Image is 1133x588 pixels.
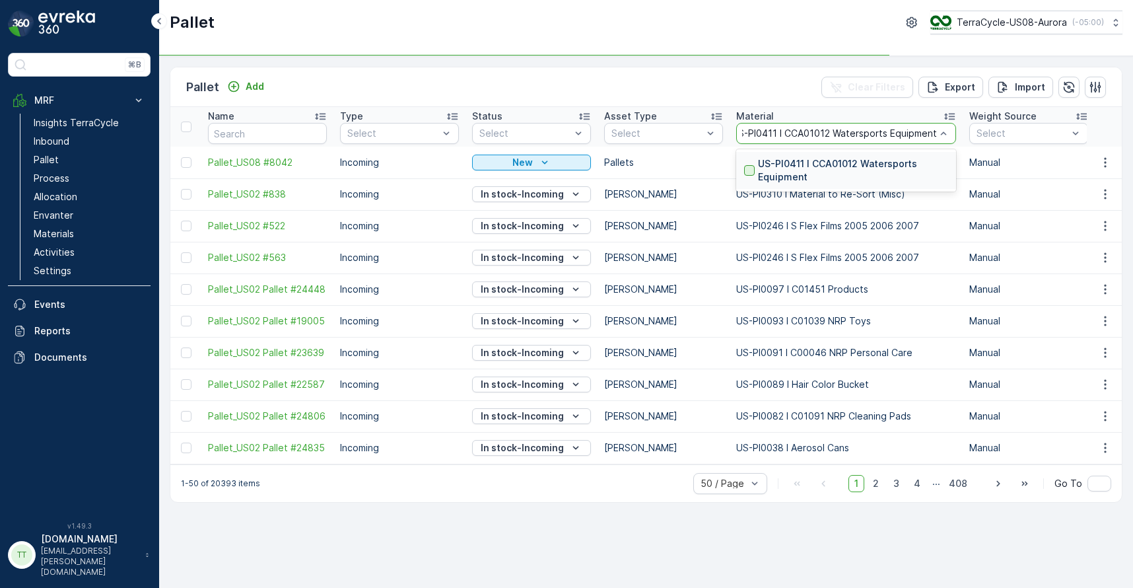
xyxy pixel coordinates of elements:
td: US-PI0082 I C01091 NRP Cleaning Pads [730,400,963,432]
p: Clear Filters [848,81,905,94]
button: New [472,155,591,170]
div: Toggle Row Selected [181,157,191,168]
p: Export [945,81,975,94]
a: Pallet_US08 #8042 [208,156,327,169]
div: Toggle Row Selected [181,252,191,263]
button: In stock-Incoming [472,408,591,424]
p: Name [208,110,234,123]
p: Reports [34,324,145,338]
p: Insights TerraCycle [34,116,119,129]
a: Reports [8,318,151,344]
button: In stock-Incoming [472,250,591,266]
span: 1 [848,475,864,492]
a: Pallet_US02 Pallet #19005 [208,314,327,328]
td: [PERSON_NAME] [598,274,730,305]
td: Incoming [333,305,465,337]
button: In stock-Incoming [472,281,591,297]
button: Add [222,79,269,94]
a: Documents [8,344,151,371]
td: US-PI0026 I Coffee Pods/Pouches [730,147,963,178]
p: Select [611,127,703,140]
span: v 1.49.3 [8,522,151,530]
p: Pallet [170,12,215,33]
p: In stock-Incoming [481,410,564,423]
div: Toggle Row Selected [181,284,191,295]
td: Incoming [333,242,465,274]
a: Activities [28,243,151,262]
td: [PERSON_NAME] [598,432,730,464]
a: Materials [28,225,151,243]
span: 3 [887,475,905,492]
p: In stock-Incoming [481,283,564,296]
span: 4 [908,475,926,492]
p: Select [347,127,438,140]
p: Pallet [186,78,219,96]
button: In stock-Incoming [472,218,591,234]
span: Pallet_US02 Pallet #24806 [208,410,327,423]
td: Incoming [333,400,465,432]
td: US-PI0097 I C01451 Products [730,274,963,305]
p: 1-50 of 20393 items [181,478,260,489]
button: MRF [8,87,151,114]
p: In stock-Incoming [481,346,564,359]
a: Pallet_US02 #522 [208,219,327,233]
p: Material [736,110,774,123]
div: Toggle Row Selected [181,316,191,326]
div: Toggle Row Selected [181,221,191,231]
a: Insights TerraCycle [28,114,151,132]
button: In stock-Incoming [472,186,591,202]
p: Add [246,80,264,93]
p: Envanter [34,209,73,222]
p: Type [340,110,363,123]
div: Toggle Row Selected [181,379,191,390]
td: Manual [963,432,1095,464]
p: New [512,156,533,169]
p: In stock-Incoming [481,188,564,201]
td: Manual [963,305,1095,337]
button: In stock-Incoming [472,313,591,329]
p: Import [1015,81,1045,94]
p: Events [34,298,145,311]
td: Incoming [333,369,465,400]
p: Inbound [34,135,69,148]
td: Manual [963,147,1095,178]
input: Search [208,123,327,144]
button: TerraCycle-US08-Aurora(-05:00) [930,11,1122,34]
p: Documents [34,351,145,364]
span: Pallet_US02 #563 [208,251,327,264]
a: Pallet_US02 Pallet #24835 [208,441,327,455]
p: Status [472,110,502,123]
p: Pallet [34,153,59,166]
span: Pallet_US02 Pallet #22587 [208,378,327,391]
button: Import [988,77,1053,98]
p: In stock-Incoming [481,378,564,391]
img: image_ci7OI47.png [930,15,951,30]
td: Incoming [333,337,465,369]
p: Materials [34,227,74,240]
a: Settings [28,262,151,280]
td: [PERSON_NAME] [598,337,730,369]
td: Incoming [333,210,465,242]
div: Toggle Row Selected [181,189,191,200]
span: 408 [943,475,973,492]
p: ⌘B [128,59,141,70]
td: US-PI0091 I C00046 NRP Personal Care [730,337,963,369]
td: [PERSON_NAME] [598,400,730,432]
a: Pallet_US02 Pallet #24448 [208,283,327,296]
p: Asset Type [604,110,657,123]
a: Events [8,291,151,318]
td: US-PI0310 I Material to Re-Sort (Misc) [730,178,963,210]
button: In stock-Incoming [472,345,591,361]
p: Activities [34,246,75,259]
td: [PERSON_NAME] [598,305,730,337]
span: 2 [867,475,885,492]
td: US-PI0246 I S Flex Films 2005 2006 2007 [730,210,963,242]
td: US-PI0089 I Hair Color Bucket [730,369,963,400]
td: US-PI0246 I S Flex Films 2005 2006 2007 [730,242,963,274]
td: Manual [963,400,1095,432]
td: Manual [963,210,1095,242]
span: Pallet_US02 #838 [208,188,327,201]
